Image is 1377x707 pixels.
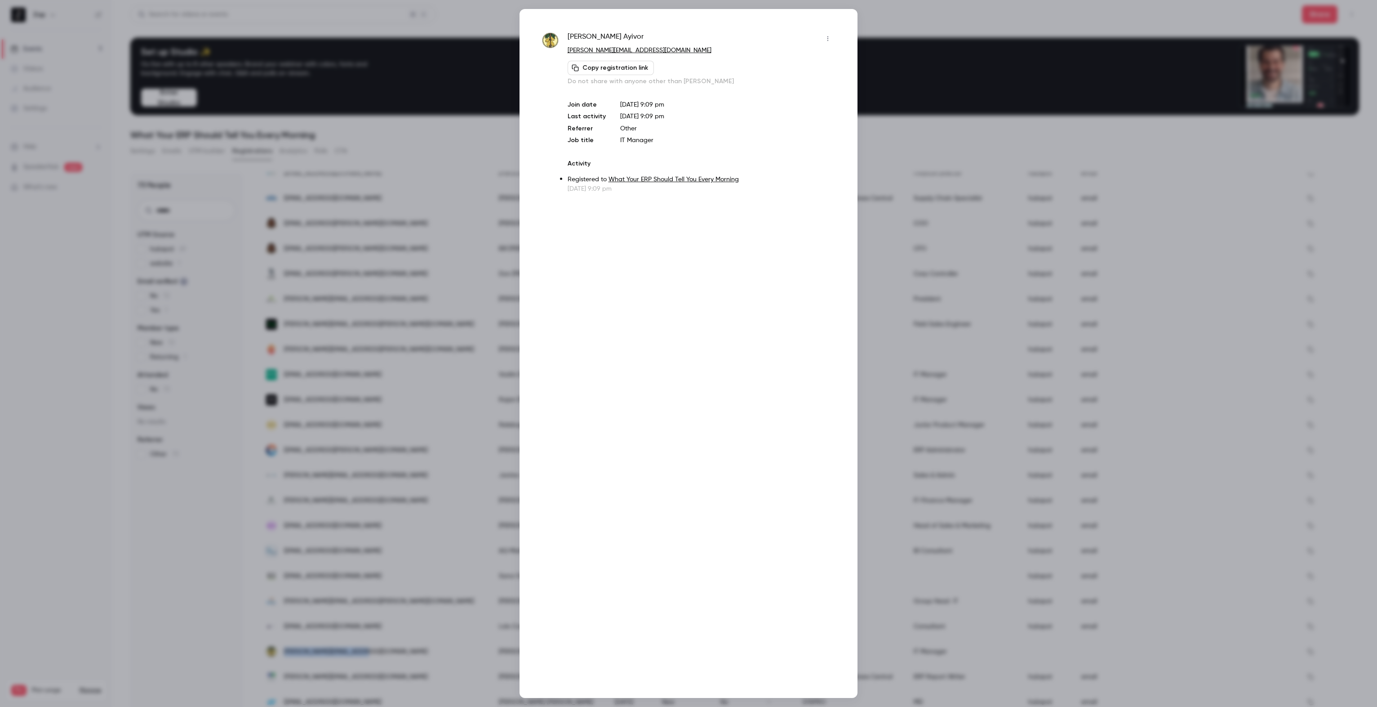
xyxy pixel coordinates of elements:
p: Referrer [568,124,606,133]
a: [PERSON_NAME][EMAIL_ADDRESS][DOMAIN_NAME] [568,47,711,54]
p: Last activity [568,112,606,121]
img: cocobod.gh [542,32,559,49]
a: What Your ERP Should Tell You Every Morning [609,176,739,183]
button: Copy registration link [568,61,654,75]
span: [DATE] 9:09 pm [620,113,664,120]
p: Job title [568,136,606,145]
p: Registered to [568,175,835,184]
p: Do not share with anyone other than [PERSON_NAME] [568,77,835,86]
span: [PERSON_NAME] Ayivor [568,31,644,46]
p: IT Manager [620,136,835,145]
p: Activity [568,159,835,168]
p: [DATE] 9:09 pm [620,100,835,109]
p: Other [620,124,835,133]
p: Join date [568,100,606,109]
p: [DATE] 9:09 pm [568,184,835,193]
